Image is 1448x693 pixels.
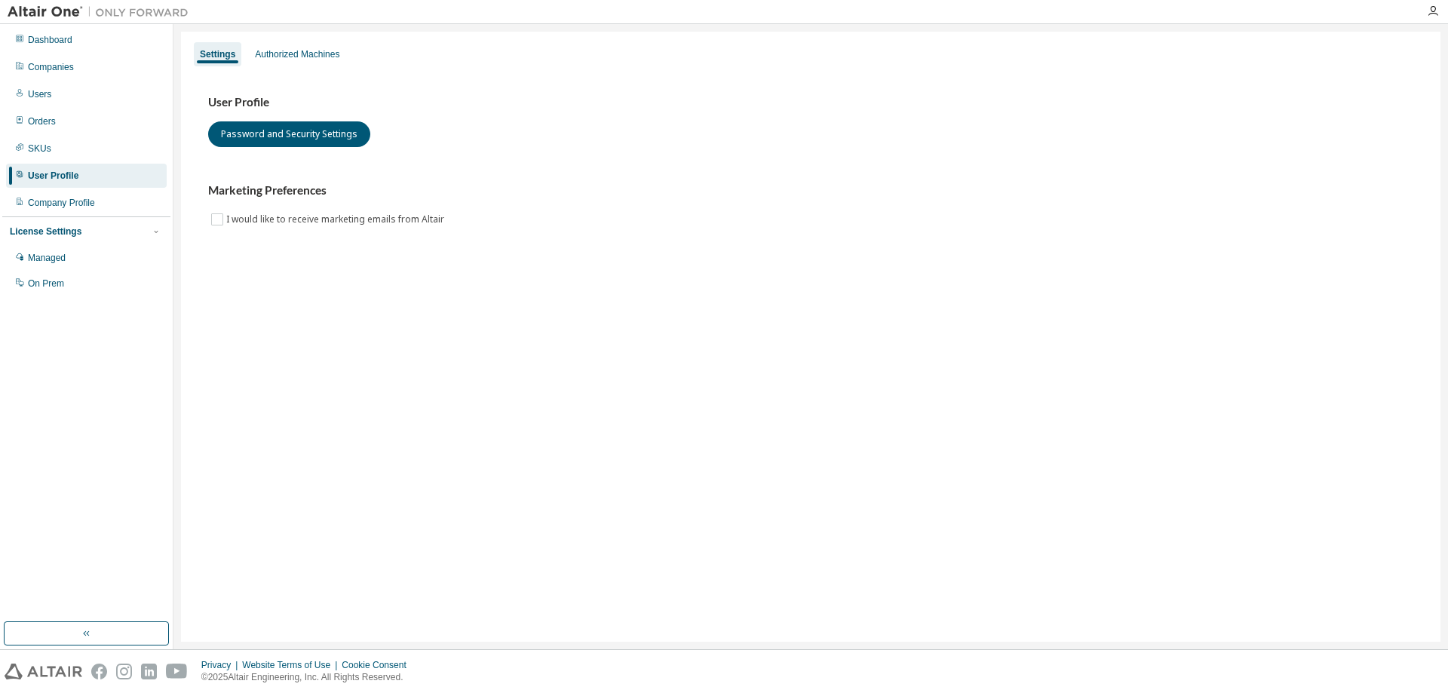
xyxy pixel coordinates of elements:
[28,143,51,155] div: SKUs
[116,664,132,679] img: instagram.svg
[28,252,66,264] div: Managed
[242,659,342,671] div: Website Terms of Use
[8,5,196,20] img: Altair One
[201,671,416,684] p: © 2025 Altair Engineering, Inc. All Rights Reserved.
[255,48,339,60] div: Authorized Machines
[28,197,95,209] div: Company Profile
[28,278,64,290] div: On Prem
[28,170,78,182] div: User Profile
[200,48,235,60] div: Settings
[28,34,72,46] div: Dashboard
[28,61,74,73] div: Companies
[28,88,51,100] div: Users
[28,115,56,127] div: Orders
[226,210,447,228] label: I would like to receive marketing emails from Altair
[141,664,157,679] img: linkedin.svg
[91,664,107,679] img: facebook.svg
[342,659,415,671] div: Cookie Consent
[208,95,1413,110] h3: User Profile
[208,121,370,147] button: Password and Security Settings
[166,664,188,679] img: youtube.svg
[5,664,82,679] img: altair_logo.svg
[208,183,1413,198] h3: Marketing Preferences
[10,225,81,238] div: License Settings
[201,659,242,671] div: Privacy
